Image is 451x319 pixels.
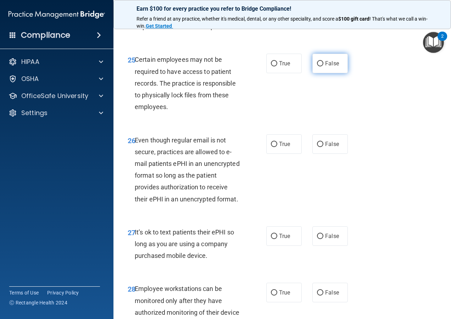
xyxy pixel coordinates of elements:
a: Get Started [146,23,173,29]
input: False [317,290,323,296]
input: True [271,234,277,239]
p: OSHA [21,75,39,83]
span: 28 [128,285,135,293]
span: Ⓒ Rectangle Health 2024 [9,299,67,306]
div: 2 [441,36,444,45]
input: True [271,61,277,66]
strong: $100 gift card [338,16,369,22]
span: True [279,233,290,239]
span: False [325,141,339,147]
p: Settings [21,109,48,117]
p: OfficeSafe University [21,92,88,100]
a: Privacy Policy [47,289,79,296]
input: True [271,142,277,147]
span: True [279,141,290,147]
input: True [271,290,277,296]
span: ! That's what we call a win-win. [137,16,428,29]
span: False [325,289,339,296]
img: PMB logo [9,7,105,22]
span: Even though regular email is not secure, practices are allowed to e-mail patients ePHI in an unen... [135,136,240,203]
a: OfficeSafe University [9,92,103,100]
a: Settings [9,109,103,117]
span: True [279,289,290,296]
span: It’s ok to text patients their ePHI so long as you are using a company purchased mobile device. [135,228,234,259]
a: Terms of Use [9,289,39,296]
span: 27 [128,228,135,237]
input: False [317,61,323,66]
h4: Compliance [21,30,70,40]
span: False [325,233,339,239]
input: False [317,142,323,147]
button: Open Resource Center, 2 new notifications [423,32,444,53]
strong: Get Started [146,23,172,29]
input: False [317,234,323,239]
span: Certain employees may not be required to have access to patient records. The practice is responsi... [135,56,236,110]
p: HIPAA [21,58,39,66]
span: True [279,60,290,67]
span: 26 [128,136,135,145]
a: OSHA [9,75,103,83]
a: HIPAA [9,58,103,66]
span: Refer a friend at any practice, whether it's medical, dental, or any other speciality, and score a [137,16,338,22]
span: 25 [128,56,135,64]
span: False [325,60,339,67]
p: Earn $100 for every practice you refer to Bridge Compliance! [137,5,428,12]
